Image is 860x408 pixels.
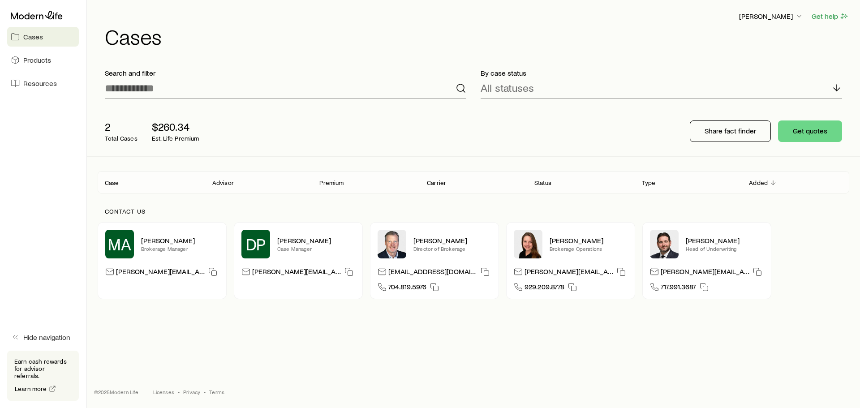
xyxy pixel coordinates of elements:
p: [PERSON_NAME] [141,236,219,245]
button: Get quotes [778,120,842,142]
a: Terms [209,388,224,395]
p: Case [105,179,119,186]
p: Brokerage Manager [141,245,219,252]
p: [EMAIL_ADDRESS][DOMAIN_NAME] [388,267,477,279]
h1: Cases [105,26,849,47]
p: [PERSON_NAME] [413,236,491,245]
span: MA [108,235,131,253]
p: [PERSON_NAME] [550,236,628,245]
p: [PERSON_NAME][EMAIL_ADDRESS][DOMAIN_NAME] [661,267,749,279]
a: Licenses [153,388,174,395]
span: 929.209.8778 [525,282,564,294]
div: Earn cash rewards for advisor referrals.Learn more [7,351,79,401]
p: [PERSON_NAME] [686,236,764,245]
span: 717.991.3687 [661,282,696,294]
p: [PERSON_NAME][EMAIL_ADDRESS][PERSON_NAME][DOMAIN_NAME] [116,267,205,279]
span: DP [246,235,266,253]
span: Products [23,56,51,64]
div: Client cases [98,171,849,193]
p: [PERSON_NAME] [277,236,355,245]
p: Share fact finder [705,126,756,135]
p: © 2025 Modern Life [94,388,139,395]
a: Cases [7,27,79,47]
span: • [204,388,206,395]
span: Cases [23,32,43,41]
a: Products [7,50,79,70]
p: All statuses [481,82,534,94]
span: Learn more [15,386,47,392]
p: [PERSON_NAME] [739,12,804,21]
p: Case Manager [277,245,355,252]
span: Resources [23,79,57,88]
span: 704.819.5976 [388,282,426,294]
button: Get help [811,11,849,21]
p: Carrier [427,179,446,186]
p: [PERSON_NAME][EMAIL_ADDRESS][DOMAIN_NAME] [525,267,613,279]
a: Privacy [183,388,200,395]
span: Hide navigation [23,333,70,342]
p: Est. Life Premium [152,135,199,142]
p: Search and filter [105,69,466,77]
p: Brokerage Operations [550,245,628,252]
button: [PERSON_NAME] [739,11,804,22]
p: 2 [105,120,138,133]
span: • [178,388,180,395]
p: Earn cash rewards for advisor referrals. [14,358,72,379]
button: Hide navigation [7,327,79,347]
img: Ellen Wall [514,230,542,258]
p: Total Cases [105,135,138,142]
p: By case status [481,69,842,77]
p: Added [749,179,768,186]
img: Trey Wall [378,230,406,258]
a: Resources [7,73,79,93]
p: Contact us [105,208,842,215]
p: Advisor [212,179,234,186]
p: Type [642,179,656,186]
p: [PERSON_NAME][EMAIL_ADDRESS][DOMAIN_NAME] [252,267,341,279]
p: Status [534,179,551,186]
p: Premium [319,179,344,186]
p: $260.34 [152,120,199,133]
p: Head of Underwriting [686,245,764,252]
p: Director of Brokerage [413,245,491,252]
img: Bryan Simmons [650,230,679,258]
button: Share fact finder [690,120,771,142]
